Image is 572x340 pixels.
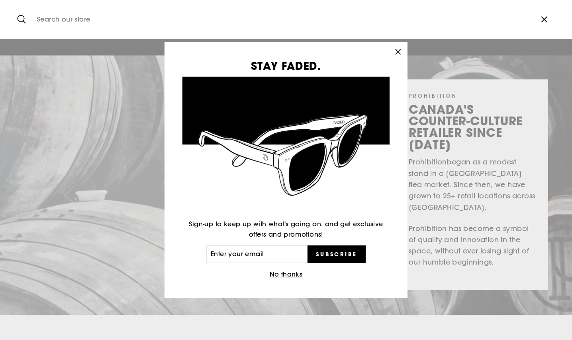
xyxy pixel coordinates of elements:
[316,251,357,258] span: Subscribe
[33,6,532,33] input: Search our store
[182,219,390,239] p: Sign-up to keep up with what's going on, and get exclusive offers and promotions!
[182,60,390,71] h3: STAY FADED.
[308,245,366,263] button: Subscribe
[267,269,305,280] button: No thanks
[206,245,308,263] input: Enter your email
